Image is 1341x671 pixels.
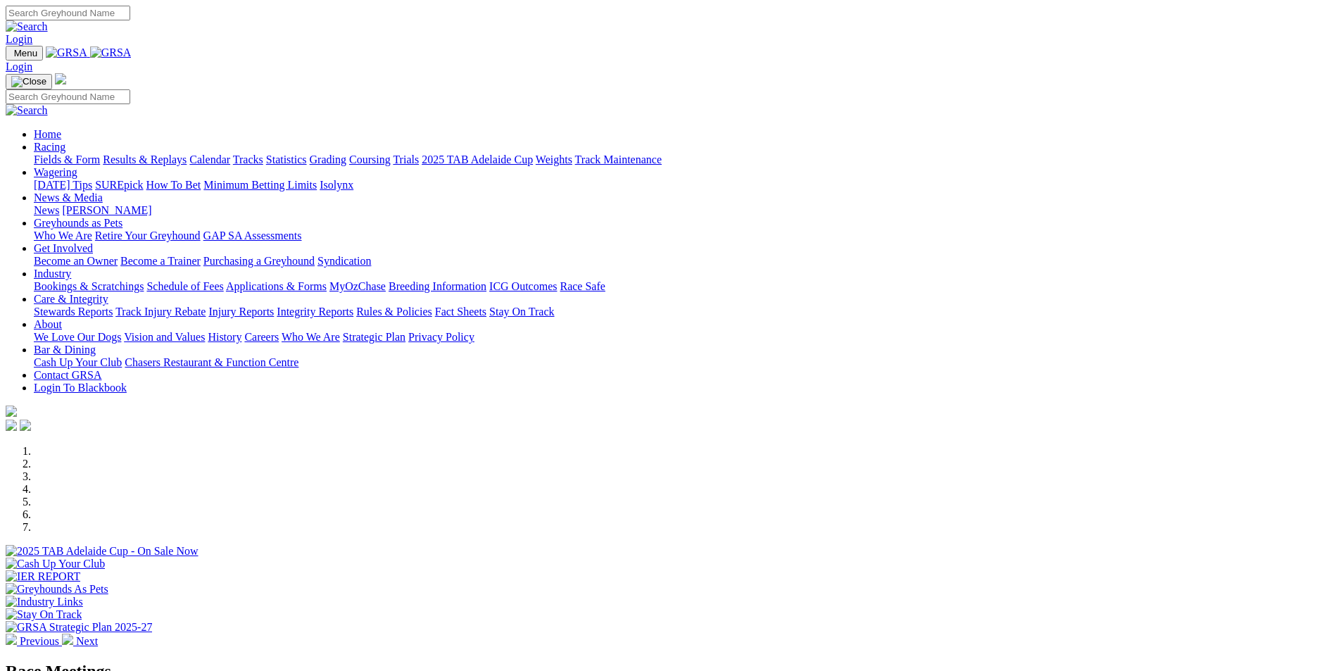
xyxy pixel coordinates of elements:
[34,153,1335,166] div: Racing
[115,306,206,318] a: Track Injury Rebate
[208,331,241,343] a: History
[6,89,130,104] input: Search
[6,46,43,61] button: Toggle navigation
[34,166,77,178] a: Wagering
[34,179,92,191] a: [DATE] Tips
[103,153,187,165] a: Results & Replays
[6,104,48,117] img: Search
[6,20,48,33] img: Search
[34,369,101,381] a: Contact GRSA
[34,293,108,305] a: Care & Integrity
[34,230,1335,242] div: Greyhounds as Pets
[62,634,73,645] img: chevron-right-pager-white.svg
[6,61,32,73] a: Login
[6,6,130,20] input: Search
[6,634,17,645] img: chevron-left-pager-white.svg
[62,204,151,216] a: [PERSON_NAME]
[560,280,605,292] a: Race Safe
[320,179,353,191] a: Isolynx
[422,153,533,165] a: 2025 TAB Adelaide Cup
[95,230,201,242] a: Retire Your Greyhound
[282,331,340,343] a: Who We Are
[393,153,419,165] a: Trials
[34,141,65,153] a: Racing
[489,280,557,292] a: ICG Outcomes
[20,420,31,431] img: twitter.svg
[125,356,298,368] a: Chasers Restaurant & Function Centre
[34,356,1335,369] div: Bar & Dining
[203,179,317,191] a: Minimum Betting Limits
[34,179,1335,192] div: Wagering
[536,153,572,165] a: Weights
[34,331,121,343] a: We Love Our Dogs
[6,33,32,45] a: Login
[34,268,71,280] a: Industry
[203,255,315,267] a: Purchasing a Greyhound
[6,570,80,583] img: IER REPORT
[489,306,554,318] a: Stay On Track
[435,306,486,318] a: Fact Sheets
[208,306,274,318] a: Injury Reports
[244,331,279,343] a: Careers
[34,204,59,216] a: News
[343,331,405,343] a: Strategic Plan
[120,255,201,267] a: Become a Trainer
[34,306,113,318] a: Stewards Reports
[146,280,223,292] a: Schedule of Fees
[34,318,62,330] a: About
[34,280,144,292] a: Bookings & Scratchings
[55,73,66,84] img: logo-grsa-white.png
[34,217,122,229] a: Greyhounds as Pets
[6,621,152,634] img: GRSA Strategic Plan 2025-27
[34,192,103,203] a: News & Media
[6,420,17,431] img: facebook.svg
[277,306,353,318] a: Integrity Reports
[317,255,371,267] a: Syndication
[6,545,199,558] img: 2025 TAB Adelaide Cup - On Sale Now
[189,153,230,165] a: Calendar
[203,230,302,242] a: GAP SA Assessments
[14,48,37,58] span: Menu
[34,331,1335,344] div: About
[95,179,143,191] a: SUREpick
[146,179,201,191] a: How To Bet
[329,280,386,292] a: MyOzChase
[34,153,100,165] a: Fields & Form
[6,406,17,417] img: logo-grsa-white.png
[20,635,59,647] span: Previous
[6,558,105,570] img: Cash Up Your Club
[233,153,263,165] a: Tracks
[124,331,205,343] a: Vision and Values
[6,635,62,647] a: Previous
[34,128,61,140] a: Home
[34,306,1335,318] div: Care & Integrity
[349,153,391,165] a: Coursing
[34,255,1335,268] div: Get Involved
[389,280,486,292] a: Breeding Information
[62,635,98,647] a: Next
[310,153,346,165] a: Grading
[34,280,1335,293] div: Industry
[11,76,46,87] img: Close
[34,230,92,242] a: Who We Are
[34,382,127,394] a: Login To Blackbook
[6,583,108,596] img: Greyhounds As Pets
[226,280,327,292] a: Applications & Forms
[34,344,96,356] a: Bar & Dining
[6,608,82,621] img: Stay On Track
[76,635,98,647] span: Next
[356,306,432,318] a: Rules & Policies
[34,204,1335,217] div: News & Media
[6,596,83,608] img: Industry Links
[575,153,662,165] a: Track Maintenance
[408,331,474,343] a: Privacy Policy
[34,255,118,267] a: Become an Owner
[46,46,87,59] img: GRSA
[266,153,307,165] a: Statistics
[6,74,52,89] button: Toggle navigation
[34,242,93,254] a: Get Involved
[90,46,132,59] img: GRSA
[34,356,122,368] a: Cash Up Your Club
